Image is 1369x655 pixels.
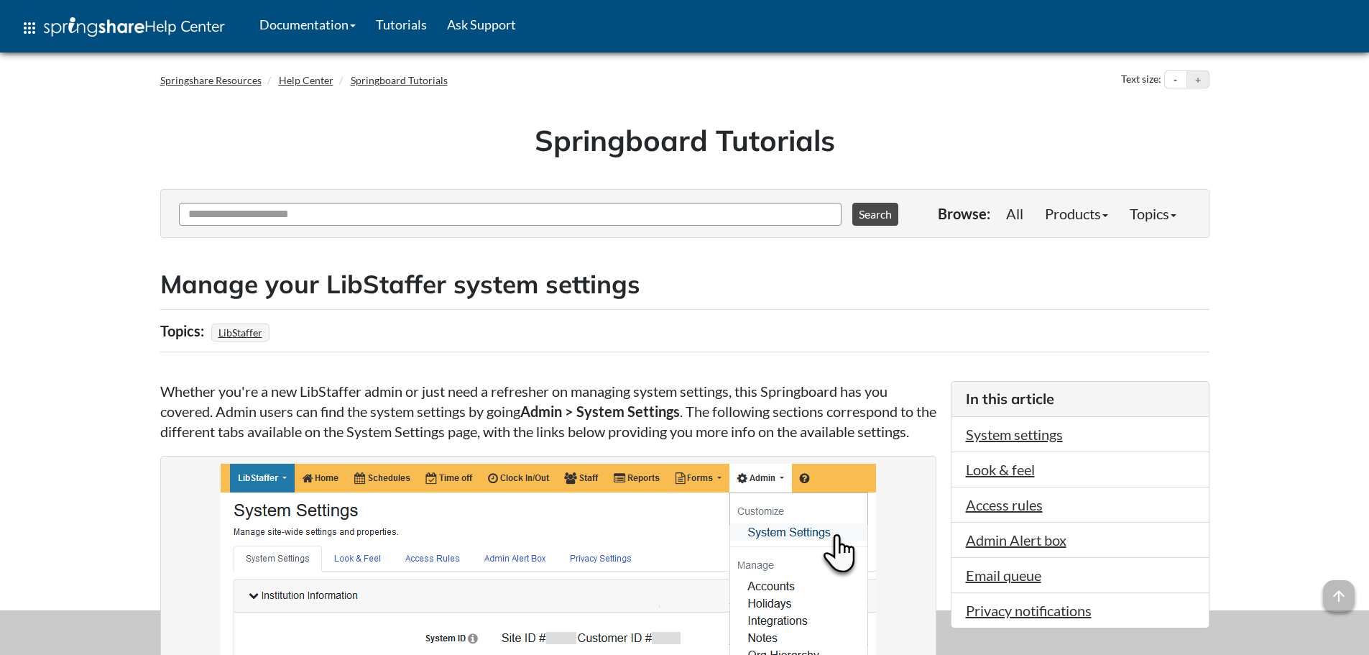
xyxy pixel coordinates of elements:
h3: In this article [966,389,1194,409]
span: Help Center [144,17,225,35]
div: Text size: [1118,70,1164,89]
a: Topics [1119,199,1187,228]
a: Springshare Resources [160,74,262,86]
a: Ask Support [437,6,526,42]
button: Decrease text size [1165,71,1186,88]
a: Documentation [249,6,366,42]
button: Increase text size [1187,71,1209,88]
p: Browse: [938,203,990,224]
span: apps [21,19,38,37]
h2: Manage your LibStaffer system settings [160,267,1209,302]
a: Help Center [279,74,333,86]
a: System settings [966,426,1063,443]
p: Whether you're a new LibStaffer admin or just need a refresher on managing system settings, this ... [160,381,936,441]
a: Springboard Tutorials [351,74,448,86]
a: Tutorials [366,6,437,42]
strong: Admin > System Settings [520,403,680,420]
img: Springshare [44,17,144,37]
a: Admin Alert box [966,531,1066,549]
h1: Springboard Tutorials [171,120,1199,160]
a: Privacy notifications [966,602,1092,619]
a: Access rules [966,496,1043,513]
a: arrow_upward [1323,582,1355,599]
a: All [995,199,1034,228]
a: Products [1034,199,1119,228]
span: arrow_upward [1323,580,1355,612]
a: Look & feel [966,461,1035,478]
button: Search [852,203,898,226]
a: LibStaffer [216,322,264,343]
div: This site uses cookies as well as records your IP address for usage statistics. [146,621,1224,644]
a: apps Help Center [11,6,235,50]
div: Topics: [160,317,208,344]
a: Email queue [966,567,1041,584]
